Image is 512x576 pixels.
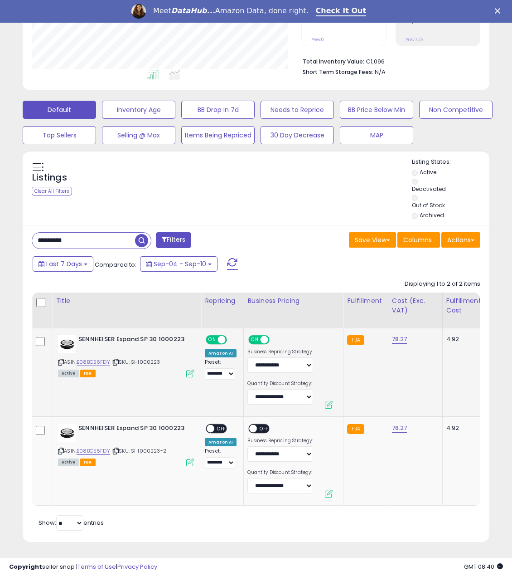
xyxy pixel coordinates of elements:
[347,424,364,434] small: FBA
[261,126,334,144] button: 30 Day Decrease
[412,185,446,193] label: Deactivated
[347,296,384,306] div: Fulfillment
[403,235,432,244] span: Columns
[77,562,116,571] a: Terms of Use
[156,232,191,248] button: Filters
[77,358,110,366] a: B08BC56FDY
[32,187,72,195] div: Clear All Filters
[181,126,255,144] button: Items Being Repriced
[316,6,367,16] a: Check It Out
[495,8,504,14] div: Close
[349,232,396,248] button: Save View
[464,562,503,571] span: 2025-09-18 08:40 GMT
[205,296,240,306] div: Repricing
[340,101,413,119] button: BB Price Below Min
[247,296,339,306] div: Business Pricing
[207,336,218,344] span: ON
[261,101,334,119] button: Needs to Reprice
[154,259,206,268] span: Sep-04 - Sep-10
[205,349,237,357] div: Amazon AI
[214,425,229,433] span: OFF
[117,562,157,571] a: Privacy Policy
[247,469,313,476] label: Quantity Discount Strategy:
[56,296,197,306] div: Title
[420,168,436,176] label: Active
[9,562,42,571] strong: Copyright
[78,424,188,435] b: SENNHEISER Expand SP 30 1000223
[80,370,96,377] span: FBA
[375,68,386,76] span: N/A
[303,55,473,66] li: €1,096
[405,280,480,288] div: Displaying 1 to 2 of 2 items
[311,37,324,42] small: Prev: 0
[406,37,423,42] small: Prev: N/A
[9,563,157,571] div: seller snap | |
[58,424,194,465] div: ASIN:
[153,6,309,15] div: Meet Amazon Data, done right.
[303,58,364,65] b: Total Inventory Value:
[205,359,237,380] div: Preset:
[303,68,373,76] b: Short Term Storage Fees:
[441,232,480,248] button: Actions
[250,336,261,344] span: ON
[140,256,217,272] button: Sep-04 - Sep-10
[392,424,407,433] a: 78.27
[58,459,79,466] span: All listings currently available for purchase on Amazon
[268,336,283,344] span: OFF
[420,211,444,219] label: Archived
[33,256,93,272] button: Last 7 Days
[111,447,166,454] span: | SKU: SH1000223-2
[78,335,188,346] b: SENNHEISER Expand SP 30 1000223
[205,438,237,446] div: Amazon AI
[419,101,493,119] button: Non Competitive
[77,447,110,455] a: B08BC56FDY
[412,201,445,209] label: Out of Stock
[397,232,440,248] button: Columns
[340,126,413,144] button: MAP
[46,259,82,268] span: Last 7 Days
[32,171,67,184] h5: Listings
[247,438,313,444] label: Business Repricing Strategy:
[58,424,76,442] img: 41XYvrd79fL._SL40_.jpg
[392,335,407,344] a: 78.27
[347,335,364,345] small: FBA
[102,126,175,144] button: Selling @ Max
[131,4,146,19] img: Profile image for Georgie
[226,336,240,344] span: OFF
[247,381,313,387] label: Quantity Discount Strategy:
[446,424,478,432] div: 4.92
[58,335,194,376] div: ASIN:
[39,518,104,527] span: Show: entries
[446,296,481,315] div: Fulfillment Cost
[102,101,175,119] button: Inventory Age
[111,358,160,366] span: | SKU: SH1000223
[446,335,478,343] div: 4.92
[181,101,255,119] button: BB Drop in 7d
[412,158,489,166] p: Listing States:
[247,349,313,355] label: Business Repricing Strategy:
[23,126,96,144] button: Top Sellers
[171,6,215,15] i: DataHub...
[58,370,79,377] span: All listings currently available for purchase on Amazon
[392,296,439,315] div: Cost (Exc. VAT)
[95,260,136,269] span: Compared to:
[58,335,76,353] img: 41XYvrd79fL._SL40_.jpg
[257,425,272,433] span: OFF
[80,459,96,466] span: FBA
[205,448,237,469] div: Preset:
[23,101,96,119] button: Default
